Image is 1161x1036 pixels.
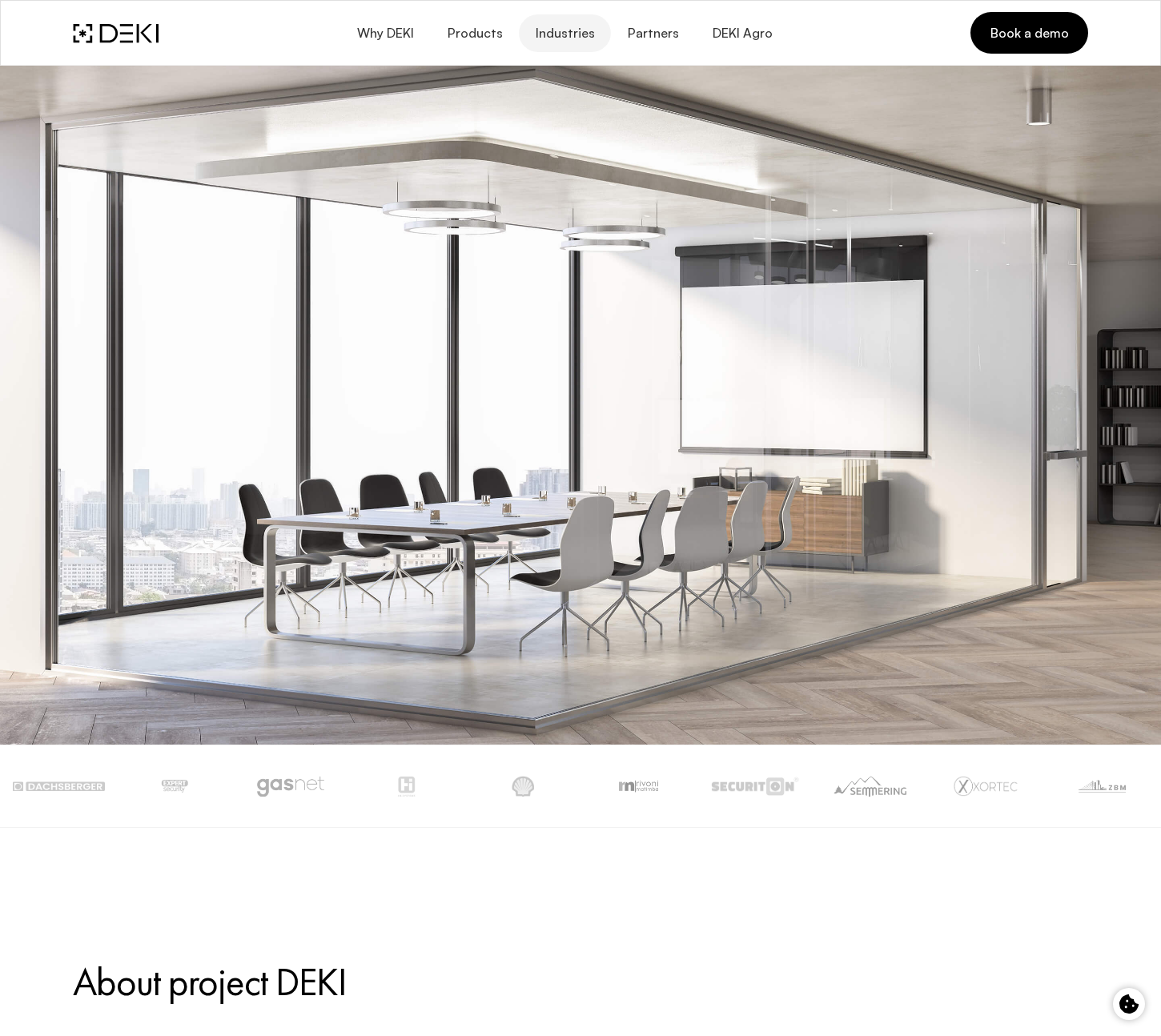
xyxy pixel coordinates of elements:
img: expert-security.png [129,776,221,797]
a: DEKI Agro [695,14,788,52]
img: XORTECGREY.png [940,776,1032,797]
span: Book a demo [990,24,1069,42]
a: Book a demo [970,12,1088,54]
img: DEKI Logo [73,23,159,43]
img: securition.png [709,776,801,797]
img: dachsberger.png [13,776,105,797]
span: Industries [535,26,595,41]
img: semmering-logo-schwarz.png [825,776,917,797]
span: DEKI Agro [711,26,772,41]
img: matimba.png [593,776,685,797]
button: Why DEKI [340,14,430,52]
button: Cookie control [1113,988,1145,1020]
img: gasnet.png [245,776,337,797]
button: Products [430,14,518,52]
span: Partners [627,26,679,41]
span: Products [446,26,502,41]
img: lucoil.png [476,776,568,797]
a: Partners [611,14,695,52]
h3: About project DEKI [73,959,1088,1006]
img: hi-systems.png [360,776,452,797]
img: zbm.png [1056,776,1148,797]
span: Why DEKI [356,26,414,41]
button: Industries [519,14,611,52]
